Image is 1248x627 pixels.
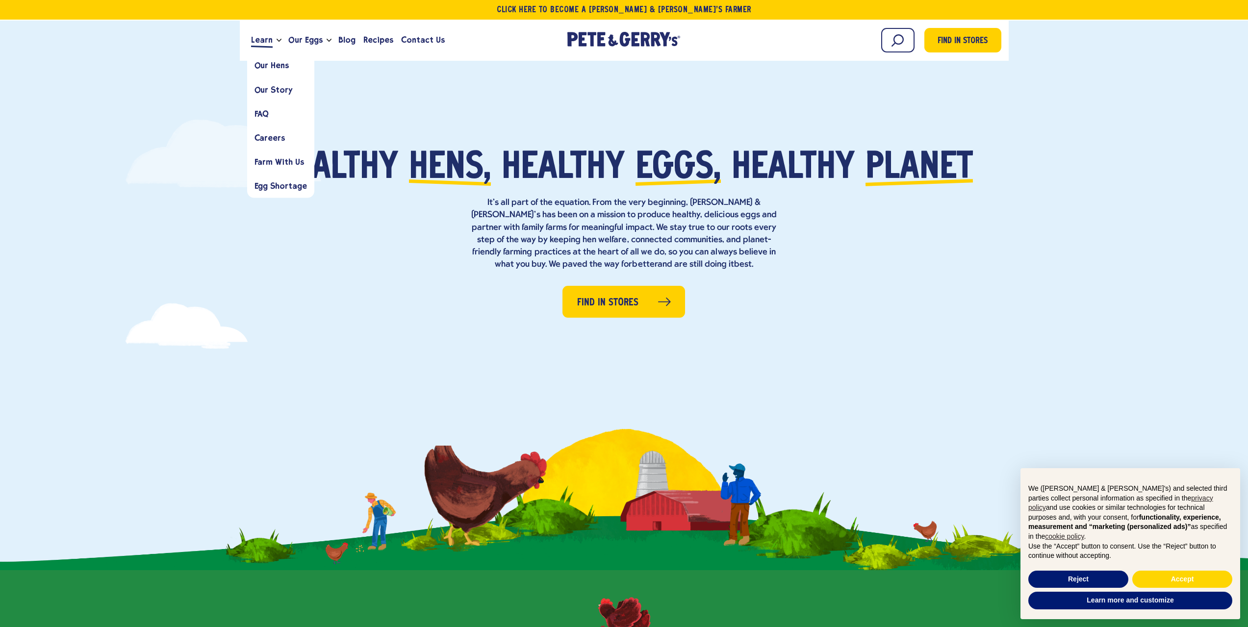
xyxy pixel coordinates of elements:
span: healthy [732,150,855,187]
button: Learn more and customize [1028,592,1232,609]
span: Our Eggs [288,34,323,46]
span: Recipes [363,34,393,46]
span: Blog [338,34,356,46]
span: Learn [251,34,273,46]
a: Our Hens [247,53,314,77]
span: eggs, [636,150,721,187]
p: Use the “Accept” button to consent. Use the “Reject” button to continue without accepting. [1028,542,1232,561]
span: FAQ [255,109,269,118]
a: Recipes [359,27,397,53]
a: Contact Us [397,27,449,53]
a: cookie policy [1045,532,1084,540]
a: Blog [334,27,359,53]
input: Search [881,28,915,52]
span: Careers [255,133,285,142]
a: Find in Stores [562,286,685,318]
p: It’s all part of the equation. From the very beginning, [PERSON_NAME] & [PERSON_NAME]’s has been ... [467,197,781,271]
span: healthy [502,150,625,187]
span: Healthy [275,150,398,187]
span: hens, [409,150,491,187]
a: FAQ [247,101,314,125]
a: Egg Shortage [247,174,314,198]
span: Our Hens [255,61,289,70]
a: Our Eggs [284,27,327,53]
a: Learn [247,27,277,53]
span: Egg Shortage [255,181,307,190]
span: planet [866,150,973,187]
button: Reject [1028,571,1128,588]
span: Farm With Us [255,157,304,166]
span: Find in Stores [938,35,988,48]
button: Open the dropdown menu for Our Eggs [327,39,331,42]
button: Open the dropdown menu for Learn [277,39,281,42]
strong: better [632,260,657,269]
span: Contact Us [401,34,445,46]
a: Farm With Us [247,150,314,174]
a: Our Story [247,77,314,101]
a: Find in Stores [924,28,1001,52]
strong: best [734,260,752,269]
p: We ([PERSON_NAME] & [PERSON_NAME]'s) and selected third parties collect personal information as s... [1028,484,1232,542]
span: Our Story [255,85,293,94]
a: Careers [247,125,314,150]
span: Find in Stores [577,295,638,310]
button: Accept [1132,571,1232,588]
